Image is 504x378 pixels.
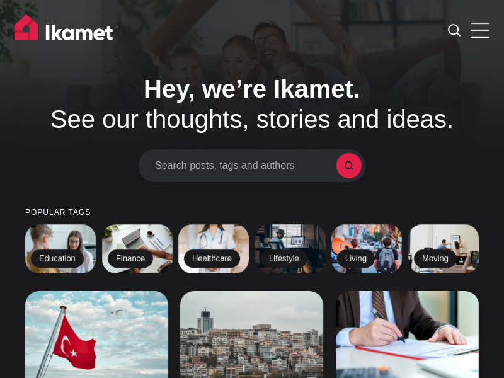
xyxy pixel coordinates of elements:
h2: Living [337,249,375,268]
h2: Lifestyle [261,249,307,268]
img: Ikamet home [15,14,118,46]
span: Hey, we’re Ikamet. [144,75,360,103]
a: Healthcare [178,224,249,273]
span: Search posts, tags and authors [155,159,336,171]
h2: Education [31,249,84,268]
a: Education [25,224,96,273]
h2: Moving [414,249,457,268]
h1: See our thoughts, stories and ideas. [25,74,479,134]
a: Finance [102,224,173,273]
small: Popular tags [25,209,479,217]
h2: Healthcare [184,249,240,268]
h2: Finance [108,249,153,268]
a: Lifestyle [255,224,326,273]
a: Living [331,224,402,273]
a: Moving [408,224,479,273]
